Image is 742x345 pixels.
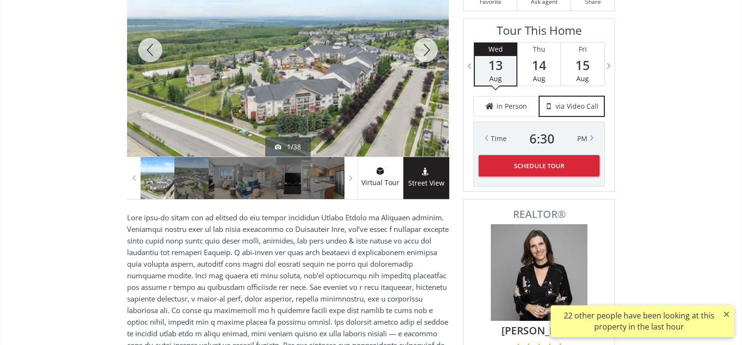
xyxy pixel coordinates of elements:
[357,177,403,188] span: Virtual Tour
[517,58,560,72] span: 14
[491,224,587,321] img: Photo of Sarah Scott
[479,323,604,338] span: [PERSON_NAME]
[561,43,604,56] div: Fri
[719,305,734,323] button: ×
[474,209,604,219] span: REALTOR®
[475,43,516,56] div: Wed
[533,74,545,83] span: Aug
[479,155,599,176] button: Schedule Tour
[475,58,516,72] span: 13
[561,58,604,72] span: 15
[497,101,527,111] span: in Person
[473,24,605,42] h3: Tour This Home
[275,142,301,152] div: 1/38
[491,132,587,145] div: Time PM
[517,43,560,56] div: Thu
[403,178,449,189] span: Street View
[556,101,599,111] span: via Video Call
[375,167,385,175] img: virtual tour icon
[556,310,722,332] div: 22 other people have been looking at this property in the last hour
[576,74,589,83] span: Aug
[357,157,403,199] a: virtual tour iconVirtual Tour
[529,132,555,145] span: 6 : 30
[489,74,502,83] span: Aug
